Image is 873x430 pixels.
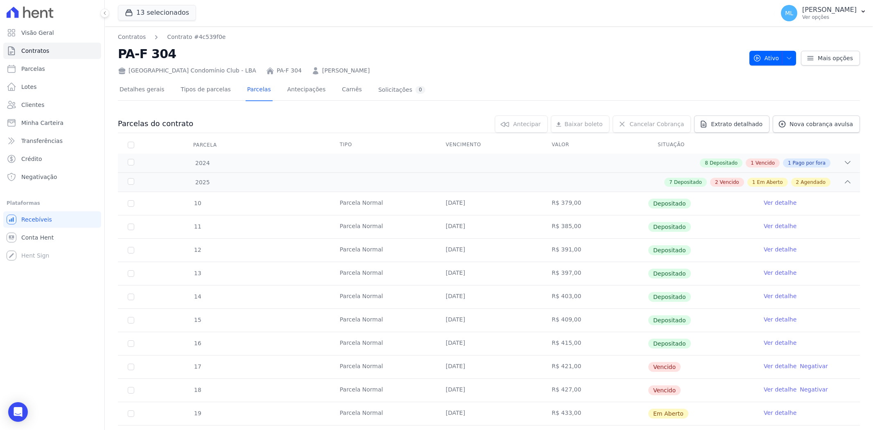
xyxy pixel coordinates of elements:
[669,179,672,186] span: 7
[21,65,45,73] span: Parcelas
[246,79,273,101] a: Parcelas
[128,224,134,230] input: Só é possível selecionar pagamentos em aberto
[118,119,193,129] h3: Parcelas do contrato
[193,247,201,253] span: 12
[330,262,436,285] td: Parcela Normal
[7,198,98,208] div: Plataformas
[21,47,49,55] span: Contratos
[764,409,796,417] a: Ver detalhe
[542,355,648,378] td: R$ 421,00
[3,79,101,95] a: Lotes
[330,379,436,402] td: Parcela Normal
[648,339,691,349] span: Depositado
[193,363,201,370] span: 17
[3,43,101,59] a: Contratos
[128,317,134,324] input: Só é possível selecionar pagamentos em aberto
[756,159,775,167] span: Vencido
[764,339,796,347] a: Ver detalhe
[436,239,542,262] td: [DATE]
[128,247,134,253] input: Só é possível selecionar pagamentos em aberto
[753,51,779,66] span: Ativo
[3,211,101,228] a: Recebíveis
[8,402,28,422] div: Open Intercom Messenger
[764,315,796,324] a: Ver detalhe
[330,402,436,425] td: Parcela Normal
[193,317,201,323] span: 15
[802,6,857,14] p: [PERSON_NAME]
[128,294,134,300] input: Só é possível selecionar pagamentos em aberto
[788,159,791,167] span: 1
[3,25,101,41] a: Visão Geral
[436,402,542,425] td: [DATE]
[3,151,101,167] a: Crédito
[764,292,796,300] a: Ver detalhe
[648,385,681,395] span: Vencido
[785,10,793,16] span: ML
[774,2,873,25] button: ML [PERSON_NAME] Ver opções
[330,285,436,308] td: Parcela Normal
[751,159,754,167] span: 1
[118,33,146,41] a: Contratos
[21,173,57,181] span: Negativação
[648,136,754,154] th: Situação
[322,66,370,75] a: [PERSON_NAME]
[118,79,166,101] a: Detalhes gerais
[752,179,756,186] span: 1
[118,45,743,63] h2: PA-F 304
[330,355,436,378] td: Parcela Normal
[21,233,54,242] span: Conta Hent
[542,285,648,308] td: R$ 403,00
[436,285,542,308] td: [DATE]
[128,270,134,277] input: Só é possível selecionar pagamentos em aberto
[542,402,648,425] td: R$ 433,00
[377,79,427,101] a: Solicitações0
[330,215,436,238] td: Parcela Normal
[801,179,826,186] span: Agendado
[378,86,425,94] div: Solicitações
[21,215,52,224] span: Recebíveis
[648,362,681,372] span: Vencido
[436,355,542,378] td: [DATE]
[648,245,691,255] span: Depositado
[179,79,232,101] a: Tipos de parcelas
[193,293,201,300] span: 14
[764,269,796,277] a: Ver detalhe
[118,33,226,41] nav: Breadcrumb
[330,136,436,154] th: Tipo
[436,215,542,238] td: [DATE]
[286,79,327,101] a: Antecipações
[193,223,201,230] span: 11
[648,269,691,278] span: Depositado
[3,97,101,113] a: Clientes
[542,215,648,238] td: R$ 385,00
[21,119,63,127] span: Minha Carteira
[330,192,436,215] td: Parcela Normal
[3,115,101,131] a: Minha Carteira
[648,199,691,208] span: Depositado
[193,410,201,416] span: 19
[128,387,134,394] input: default
[330,239,436,262] td: Parcela Normal
[800,363,828,369] a: Negativar
[542,309,648,332] td: R$ 409,00
[436,379,542,402] td: [DATE]
[193,270,201,276] span: 13
[648,409,688,419] span: Em Aberto
[277,66,302,75] a: PA-F 304
[436,136,542,154] th: Vencimento
[436,262,542,285] td: [DATE]
[674,179,702,186] span: Depositado
[193,200,201,206] span: 10
[801,51,860,66] a: Mais opções
[715,179,718,186] span: 2
[648,292,691,302] span: Depositado
[21,101,44,109] span: Clientes
[720,179,739,186] span: Vencido
[764,245,796,253] a: Ver detalhe
[340,79,363,101] a: Carnês
[330,309,436,332] td: Parcela Normal
[193,340,201,346] span: 16
[3,229,101,246] a: Conta Hent
[195,178,210,187] span: 2025
[436,192,542,215] td: [DATE]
